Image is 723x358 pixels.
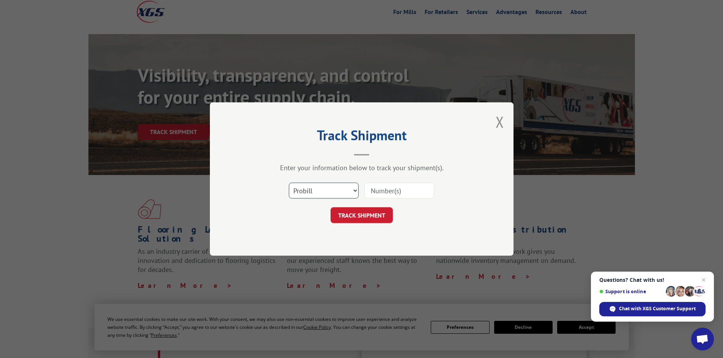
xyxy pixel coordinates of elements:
[619,305,696,312] span: Chat with XGS Customer Support
[691,328,714,350] div: Open chat
[599,302,706,316] div: Chat with XGS Customer Support
[331,207,393,223] button: TRACK SHIPMENT
[248,163,476,172] div: Enter your information below to track your shipment(s).
[248,130,476,144] h2: Track Shipment
[364,183,434,199] input: Number(s)
[496,112,504,132] button: Close modal
[599,277,706,283] span: Questions? Chat with us!
[699,275,708,285] span: Close chat
[599,289,663,294] span: Support is online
